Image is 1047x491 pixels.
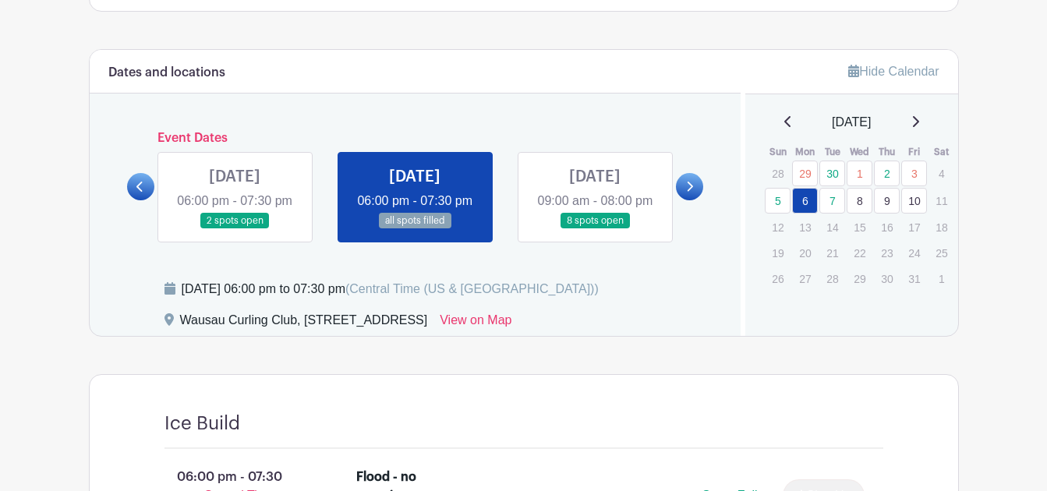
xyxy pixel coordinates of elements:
[847,241,872,265] p: 22
[764,144,791,160] th: Sun
[440,311,511,336] a: View on Map
[765,161,791,185] p: 28
[847,188,872,214] a: 8
[929,241,954,265] p: 25
[819,144,846,160] th: Tue
[819,161,845,186] a: 30
[154,131,677,146] h6: Event Dates
[765,267,791,291] p: 26
[847,161,872,186] a: 1
[900,144,928,160] th: Fri
[901,267,927,291] p: 31
[929,189,954,213] p: 11
[847,215,872,239] p: 15
[929,267,954,291] p: 1
[182,280,599,298] div: [DATE] 06:00 pm to 07:30 pm
[819,267,845,291] p: 28
[164,412,240,435] h4: Ice Build
[792,267,818,291] p: 27
[792,188,818,214] a: 6
[765,241,791,265] p: 19
[819,241,845,265] p: 21
[901,241,927,265] p: 24
[901,161,927,186] a: 3
[791,144,819,160] th: Mon
[847,267,872,291] p: 29
[792,241,818,265] p: 20
[819,215,845,239] p: 14
[765,215,791,239] p: 12
[874,188,900,214] a: 9
[929,215,954,239] p: 18
[901,215,927,239] p: 17
[819,188,845,214] a: 7
[874,241,900,265] p: 23
[832,113,871,132] span: [DATE]
[874,161,900,186] a: 2
[873,144,900,160] th: Thu
[901,188,927,214] a: 10
[792,161,818,186] a: 29
[848,65,939,78] a: Hide Calendar
[874,267,900,291] p: 30
[792,215,818,239] p: 13
[765,188,791,214] a: 5
[929,161,954,185] p: 4
[928,144,955,160] th: Sat
[108,65,225,80] h6: Dates and locations
[874,215,900,239] p: 16
[846,144,873,160] th: Wed
[345,282,599,295] span: (Central Time (US & [GEOGRAPHIC_DATA]))
[180,311,428,336] div: Wausau Curling Club, [STREET_ADDRESS]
